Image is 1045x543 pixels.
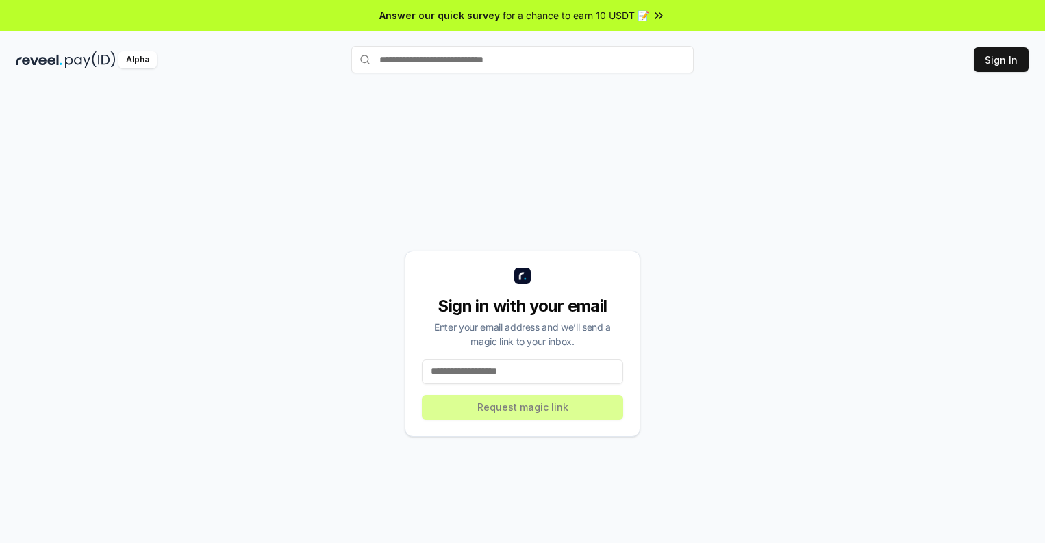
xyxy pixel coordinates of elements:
[422,295,623,317] div: Sign in with your email
[65,51,116,68] img: pay_id
[514,268,531,284] img: logo_small
[974,47,1029,72] button: Sign In
[422,320,623,349] div: Enter your email address and we’ll send a magic link to your inbox.
[503,8,649,23] span: for a chance to earn 10 USDT 📝
[379,8,500,23] span: Answer our quick survey
[16,51,62,68] img: reveel_dark
[118,51,157,68] div: Alpha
